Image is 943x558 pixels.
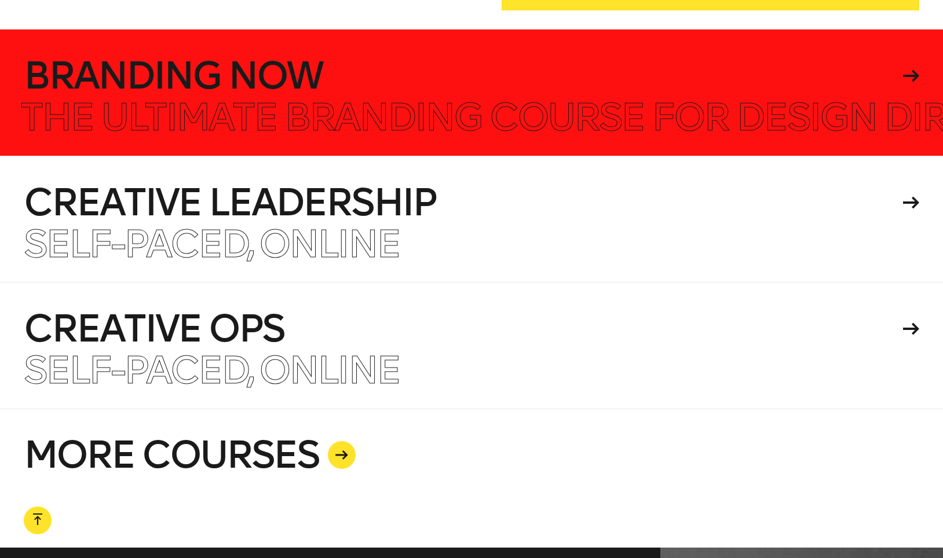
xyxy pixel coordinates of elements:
[24,409,920,548] a: MORE COURSES
[24,184,900,221] h4: Creative Leadership
[24,310,900,347] h4: Creative Ops
[24,221,400,267] span: Self-paced, Online
[24,347,400,393] span: Self-paced, Online
[24,57,900,94] h4: Branding Now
